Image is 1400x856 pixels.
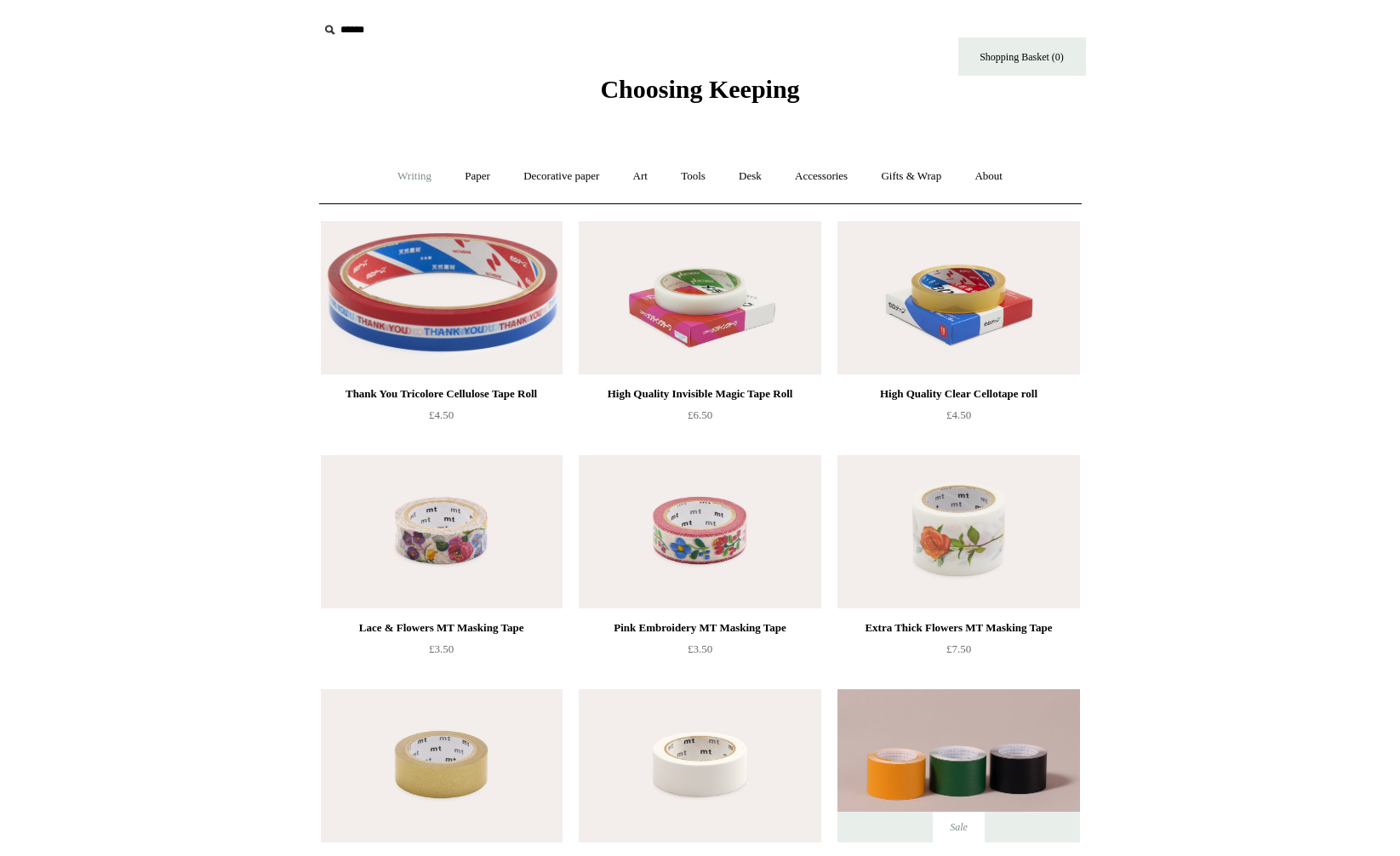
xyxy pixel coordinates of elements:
[933,812,985,842] span: Sale
[837,384,1079,454] a: High Quality Clear Cellotape roll £4.50
[579,221,820,374] a: High Quality Invisible Magic Tape Roll High Quality Invisible Magic Tape Roll
[688,408,712,421] span: £6.50
[325,618,558,638] div: Lace & Flowers MT Masking Tape
[780,154,863,199] a: Accessories
[837,221,1079,374] img: High Quality Clear Cellotape roll
[946,408,971,421] span: £4.50
[579,455,820,608] img: Pink Embroidery MT Masking Tape
[382,154,447,199] a: Writing
[837,689,1079,842] a: Toile Bookbinding Tape Toile Bookbinding Tape Sale
[321,689,563,842] a: Gold MT Masking Tape Gold MT Masking Tape
[321,455,563,608] a: Lace & Flowers MT Masking Tape Lace & Flowers MT Masking Tape
[837,455,1079,608] a: Extra Thick Flowers MT Masking Tape Extra Thick Flowers MT Masking Tape
[723,154,777,199] a: Desk
[837,221,1079,374] a: High Quality Clear Cellotape roll High Quality Clear Cellotape roll
[321,689,563,842] img: Gold MT Masking Tape
[866,154,957,199] a: Gifts & Wrap
[600,75,799,103] span: Choosing Keeping
[429,408,454,421] span: £4.50
[321,455,563,608] img: Lace & Flowers MT Masking Tape
[321,221,563,374] img: Thank You Tricolore Cellulose Tape Roll
[579,221,820,374] img: High Quality Invisible Magic Tape Roll
[600,88,799,100] a: Choosing Keeping
[325,384,558,404] div: Thank You Tricolore Cellulose Tape Roll
[842,384,1075,404] div: High Quality Clear Cellotape roll
[837,689,1079,842] img: Toile Bookbinding Tape
[842,618,1075,638] div: Extra Thick Flowers MT Masking Tape
[837,618,1079,688] a: Extra Thick Flowers MT Masking Tape £7.50
[837,455,1079,608] img: Extra Thick Flowers MT Masking Tape
[579,455,820,608] a: Pink Embroidery MT Masking Tape Pink Embroidery MT Masking Tape
[579,384,820,454] a: High Quality Invisible Magic Tape Roll £6.50
[449,154,506,199] a: Paper
[508,154,614,199] a: Decorative paper
[666,154,721,199] a: Tools
[579,618,820,688] a: Pink Embroidery MT Masking Tape £3.50
[959,154,1018,199] a: About
[429,642,454,655] span: £3.50
[579,689,820,842] a: White MT Masking Tape White MT Masking Tape
[618,154,663,199] a: Art
[958,37,1086,76] a: Shopping Basket (0)
[583,384,816,404] div: High Quality Invisible Magic Tape Roll
[321,384,563,454] a: Thank You Tricolore Cellulose Tape Roll £4.50
[579,689,820,842] img: White MT Masking Tape
[321,618,563,688] a: Lace & Flowers MT Masking Tape £3.50
[688,642,712,655] span: £3.50
[321,221,563,374] a: Thank You Tricolore Cellulose Tape Roll Thank You Tricolore Cellulose Tape Roll
[946,642,971,655] span: £7.50
[583,618,816,638] div: Pink Embroidery MT Masking Tape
